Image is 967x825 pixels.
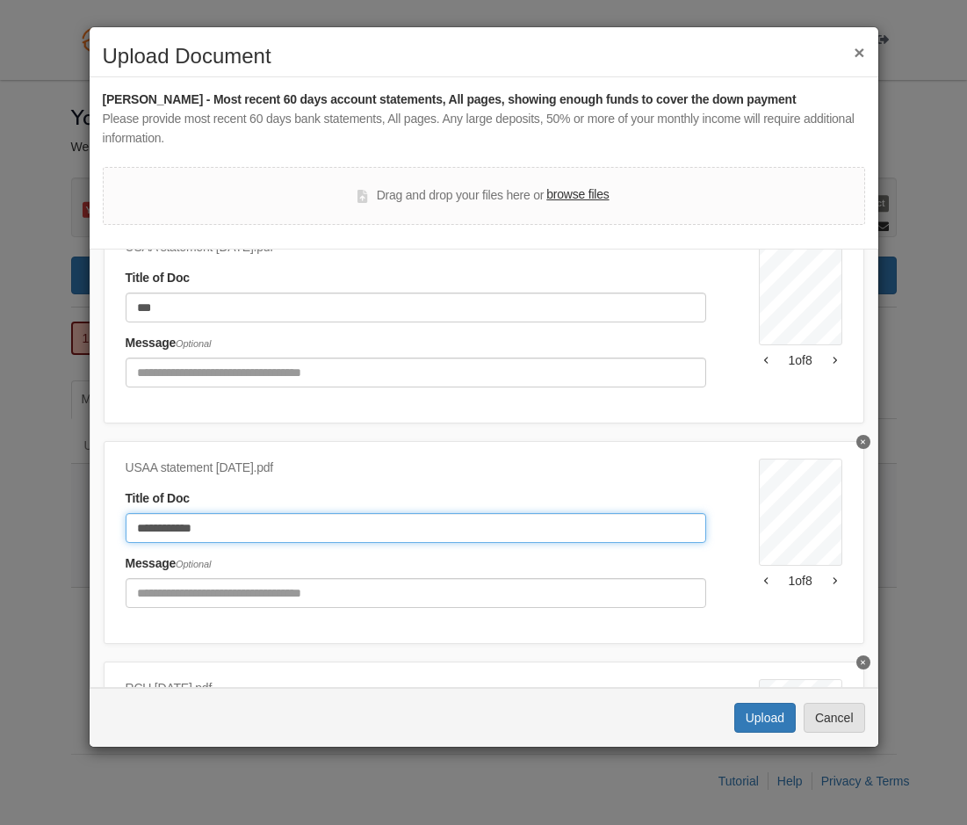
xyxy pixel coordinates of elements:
[103,45,865,68] h2: Upload Document
[759,351,842,369] div: 1 of 8
[126,358,706,387] input: Include any comments on this document
[126,334,212,353] label: Message
[856,655,870,669] button: Delete undefined
[126,459,706,478] div: USAA statement [DATE].pdf
[126,513,706,543] input: Document Title
[546,185,609,205] label: browse files
[759,572,842,590] div: 1 of 8
[126,578,706,608] input: Include any comments on this document
[126,679,706,698] div: RCU [DATE].pdf
[176,559,211,569] span: Optional
[126,554,212,574] label: Message
[126,269,190,288] label: Title of Doc
[103,90,865,110] div: [PERSON_NAME] - Most recent 60 days account statements, All pages, showing enough funds to cover ...
[126,293,706,322] input: Document Title
[804,703,865,733] button: Cancel
[856,435,870,449] button: Delete USAA july 12
[126,489,190,509] label: Title of Doc
[734,703,796,733] button: Upload
[176,338,211,349] span: Optional
[854,43,864,62] button: ×
[103,110,865,148] div: Please provide most recent 60 days bank statements, All pages. Any large deposits, 50% or more of...
[357,185,609,206] div: Drag and drop your files here or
